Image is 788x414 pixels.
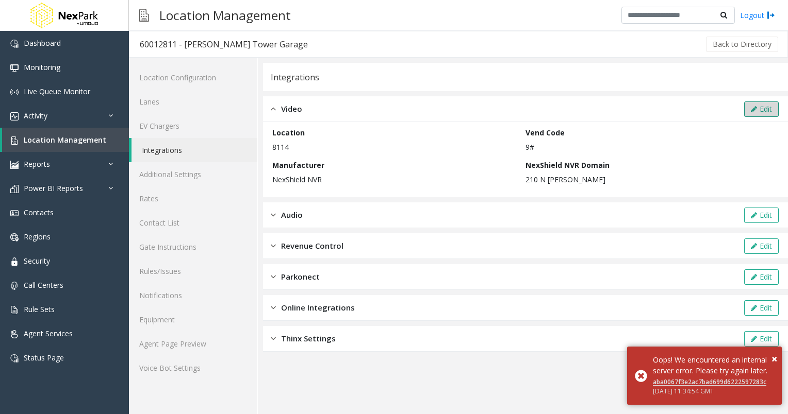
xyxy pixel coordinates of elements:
[271,333,276,344] img: closed
[526,160,610,170] label: NexShield NVR Domain
[24,183,83,193] span: Power BI Reports
[744,269,779,285] button: Edit
[132,138,257,162] a: Integrations
[272,142,520,152] p: 8114
[10,233,19,242] img: 'icon'
[24,280,63,290] span: Call Centers
[129,162,257,186] a: Additional Settings
[281,209,303,221] span: Audio
[24,87,90,96] span: Live Queue Monitor
[653,354,774,376] div: Oops! We encountered an internal server error. Please try again later.
[10,354,19,363] img: 'icon'
[140,38,308,51] div: 60012811 - [PERSON_NAME] Tower Garage
[740,10,775,21] a: Logout
[24,159,50,169] span: Reports
[281,240,343,252] span: Revenue Control
[24,353,64,363] span: Status Page
[10,185,19,193] img: 'icon'
[129,332,257,356] a: Agent Page Preview
[281,271,320,283] span: Parkonect
[271,302,276,314] img: closed
[744,101,779,117] button: Edit
[526,174,774,185] p: 210 N [PERSON_NAME]
[10,161,19,169] img: 'icon'
[771,352,777,366] span: ×
[281,103,302,115] span: Video
[129,259,257,283] a: Rules/Issues
[24,38,61,48] span: Dashboard
[129,211,257,235] a: Contact List
[154,3,296,28] h3: Location Management
[24,256,50,266] span: Security
[24,135,106,145] span: Location Management
[281,333,336,344] span: Thinx Settings
[129,307,257,332] a: Equipment
[271,271,276,283] img: closed
[271,71,319,84] div: Integrations
[526,127,565,138] label: Vend Code
[272,174,520,185] p: NexShield NVR
[271,240,276,252] img: closed
[10,282,19,290] img: 'icon'
[10,257,19,266] img: 'icon'
[281,302,355,314] span: Online Integrations
[129,90,257,114] a: Lanes
[271,209,276,221] img: closed
[129,186,257,211] a: Rates
[10,64,19,72] img: 'icon'
[129,114,257,138] a: EV Chargers
[744,208,779,223] button: Edit
[129,356,257,380] a: Voice Bot Settings
[10,88,19,96] img: 'icon'
[744,238,779,254] button: Edit
[2,128,129,152] a: Location Management
[272,160,324,170] label: Manufacturer
[706,37,778,52] button: Back to Directory
[271,103,276,115] img: opened
[653,387,774,396] div: [DATE] 11:34:54 GMT
[526,142,774,152] p: 9#
[771,351,777,367] button: Close
[10,40,19,48] img: 'icon'
[139,3,149,28] img: pageIcon
[10,136,19,145] img: 'icon'
[10,306,19,314] img: 'icon'
[10,330,19,338] img: 'icon'
[24,232,51,242] span: Regions
[24,208,54,217] span: Contacts
[744,331,779,347] button: Edit
[129,235,257,259] a: Gate Instructions
[24,62,60,72] span: Monitoring
[10,209,19,217] img: 'icon'
[10,112,19,120] img: 'icon'
[767,10,775,21] img: logout
[24,111,47,120] span: Activity
[129,65,257,90] a: Location Configuration
[653,377,766,386] a: aba0067f3e2ac7bad699d6222597283c
[24,329,73,338] span: Agent Services
[129,283,257,307] a: Notifications
[24,304,55,314] span: Rule Sets
[272,127,305,138] label: Location
[744,300,779,316] button: Edit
